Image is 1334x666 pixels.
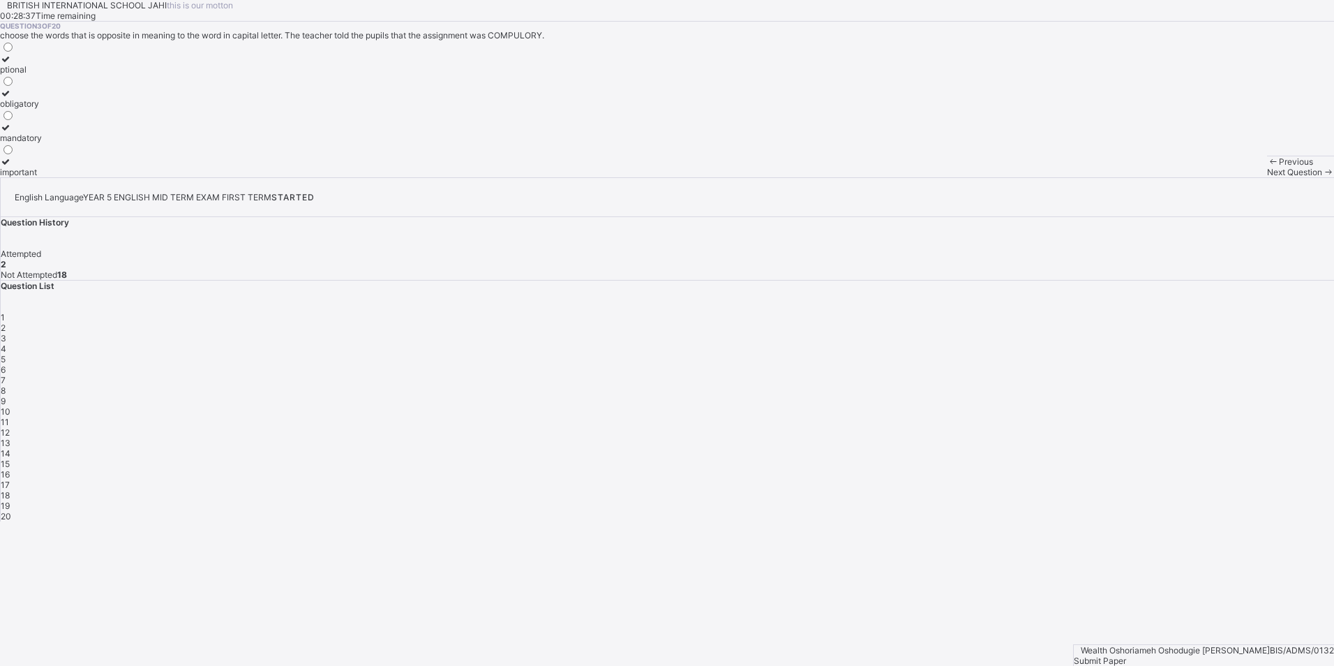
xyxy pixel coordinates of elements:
[36,10,96,21] span: Time remaining
[1,385,6,396] span: 8
[1,364,6,375] span: 6
[1,249,41,259] span: Attempted
[15,192,83,202] span: English Language
[1,312,5,323] span: 1
[1,438,10,448] span: 13
[1,427,10,438] span: 12
[57,269,67,280] b: 18
[271,192,315,202] span: STARTED
[1,323,6,333] span: 2
[1,501,10,511] span: 19
[1,469,10,480] span: 16
[1,396,6,406] span: 9
[1,480,10,490] span: 17
[1,217,69,228] span: Question History
[1270,645,1334,656] span: BIS/ADMS/0132
[1,511,11,521] span: 20
[1,259,6,269] b: 2
[1279,156,1313,167] span: Previous
[1,375,6,385] span: 7
[1,490,10,501] span: 18
[83,192,271,202] span: YEAR 5 ENGLISH MID TERM EXAM FIRST TERM
[1,281,54,291] span: Question List
[1,459,10,469] span: 15
[1,417,9,427] span: 11
[1081,645,1270,656] span: Wealth Oshoriameh Oshodugie [PERSON_NAME]
[1074,656,1126,666] span: Submit Paper
[1,333,6,343] span: 3
[1,269,57,280] span: Not Attempted
[1,406,10,417] span: 10
[1267,167,1322,177] span: Next Question
[1,354,6,364] span: 5
[1,343,6,354] span: 4
[1,448,10,459] span: 14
